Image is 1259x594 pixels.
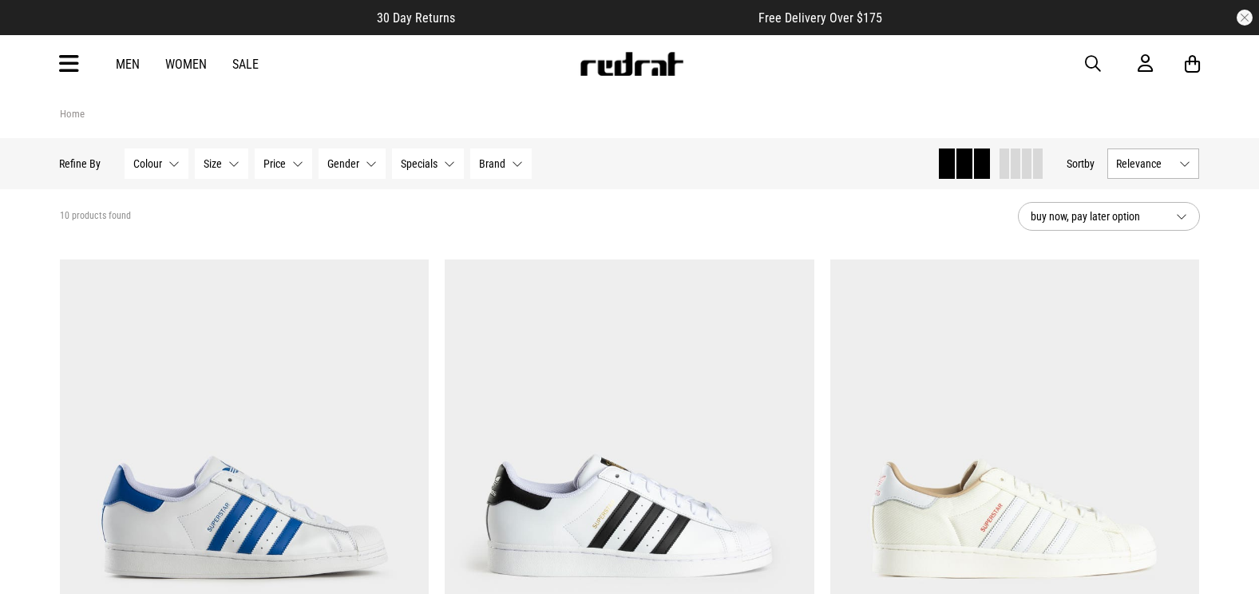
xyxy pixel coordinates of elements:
[402,157,438,170] span: Specials
[1031,207,1163,226] span: buy now, pay later option
[579,52,684,76] img: Redrat logo
[60,108,85,120] a: Home
[393,148,465,179] button: Specials
[471,148,533,179] button: Brand
[60,157,101,170] p: Refine By
[165,57,207,72] a: Women
[328,157,360,170] span: Gender
[204,157,223,170] span: Size
[1085,157,1095,170] span: by
[60,210,131,223] span: 10 products found
[134,157,163,170] span: Colour
[758,10,882,26] span: Free Delivery Over $175
[116,57,140,72] a: Men
[1108,148,1200,179] button: Relevance
[264,157,287,170] span: Price
[377,10,455,26] span: 30 Day Returns
[487,10,726,26] iframe: Customer reviews powered by Trustpilot
[125,148,189,179] button: Colour
[1067,154,1095,173] button: Sortby
[196,148,249,179] button: Size
[319,148,386,179] button: Gender
[1018,202,1200,231] button: buy now, pay later option
[480,157,506,170] span: Brand
[232,57,259,72] a: Sale
[255,148,313,179] button: Price
[1117,157,1174,170] span: Relevance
